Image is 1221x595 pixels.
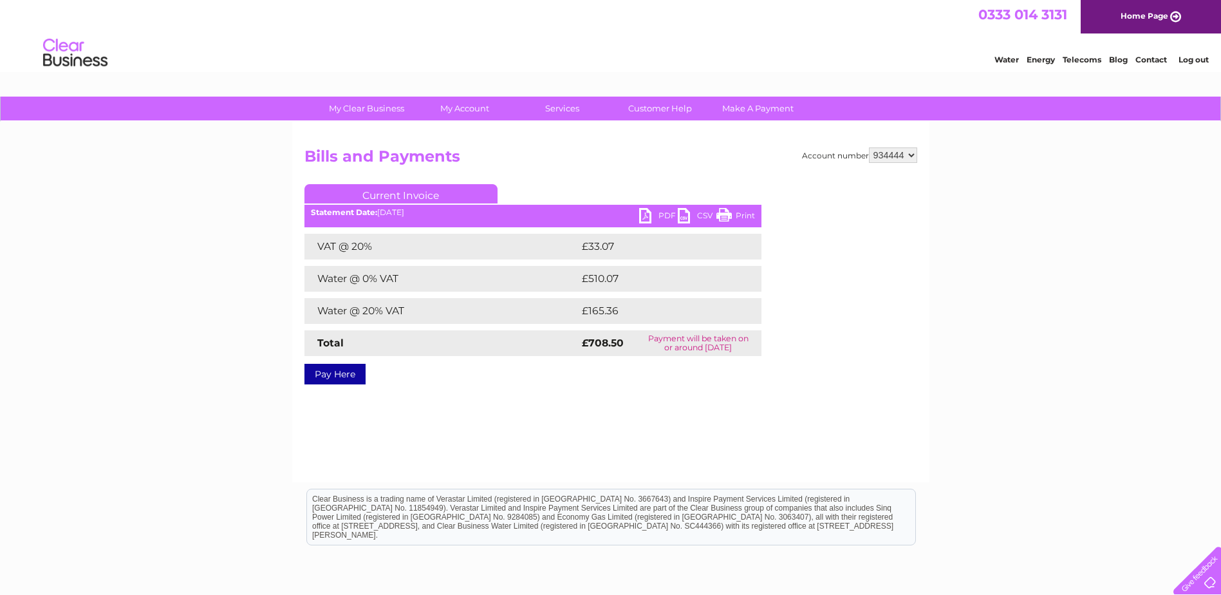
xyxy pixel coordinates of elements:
[304,208,761,217] div: [DATE]
[635,330,761,356] td: Payment will be taken on or around [DATE]
[705,97,811,120] a: Make A Payment
[317,337,344,349] strong: Total
[304,364,366,384] a: Pay Here
[411,97,517,120] a: My Account
[1135,55,1167,64] a: Contact
[579,234,735,260] td: £33.07
[304,184,498,203] a: Current Invoice
[1179,55,1209,64] a: Log out
[579,266,738,292] td: £510.07
[639,208,678,227] a: PDF
[304,234,579,260] td: VAT @ 20%
[509,97,615,120] a: Services
[304,266,579,292] td: Water @ 0% VAT
[42,33,108,73] img: logo.png
[1027,55,1055,64] a: Energy
[582,337,624,349] strong: £708.50
[311,207,377,217] b: Statement Date:
[579,298,738,324] td: £165.36
[978,6,1067,23] a: 0333 014 3131
[607,97,713,120] a: Customer Help
[313,97,420,120] a: My Clear Business
[1109,55,1128,64] a: Blog
[678,208,716,227] a: CSV
[307,7,915,62] div: Clear Business is a trading name of Verastar Limited (registered in [GEOGRAPHIC_DATA] No. 3667643...
[304,147,917,172] h2: Bills and Payments
[802,147,917,163] div: Account number
[304,298,579,324] td: Water @ 20% VAT
[994,55,1019,64] a: Water
[1063,55,1101,64] a: Telecoms
[716,208,755,227] a: Print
